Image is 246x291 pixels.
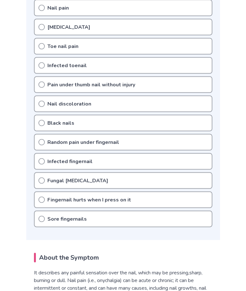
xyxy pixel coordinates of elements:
p: Pain under thumb nail without injury [47,81,135,89]
h2: About the Symptom [34,253,212,263]
p: [MEDICAL_DATA] [47,23,90,31]
p: Random pain under fingernail [47,138,119,146]
p: Infected fingernail [47,158,93,165]
p: Fingernail hurts when I press on it [47,196,131,204]
p: Fungal [MEDICAL_DATA] [47,177,108,185]
p: Nail pain [47,4,69,12]
p: Black nails [47,119,74,127]
p: Sore fingernails [47,215,87,223]
p: Toe nail pain [47,43,78,50]
p: Infected toenail [47,62,87,69]
p: Nail discoloration [47,100,91,108]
